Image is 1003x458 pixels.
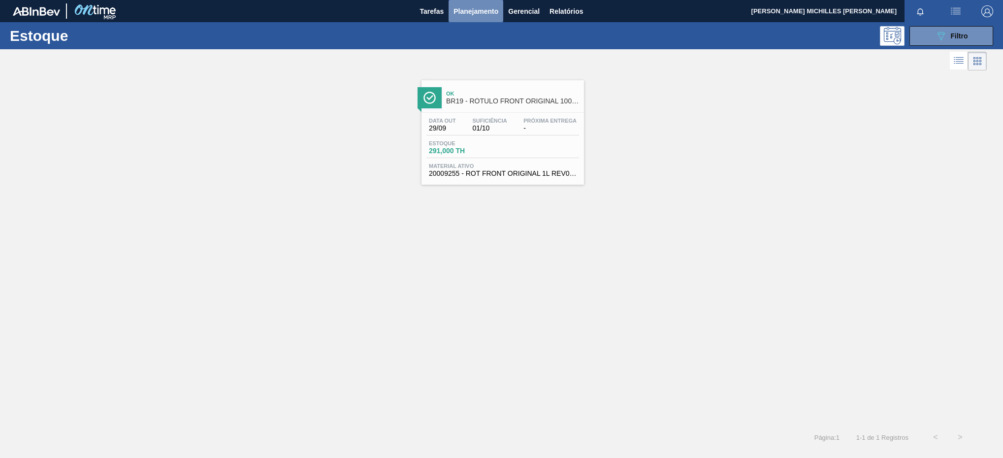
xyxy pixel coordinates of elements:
span: 1 - 1 de 1 Registros [854,434,908,441]
span: Relatórios [550,5,583,17]
img: userActions [950,5,962,17]
button: > [948,425,972,450]
span: Página : 1 [814,434,840,441]
span: - [523,125,577,132]
span: Ok [446,91,579,97]
span: 20009255 - ROT FRONT ORIGINAL 1L REV02 CX27MIL [429,170,577,177]
button: < [923,425,948,450]
span: Planejamento [453,5,498,17]
span: BR19 - RÓTULO FRONT ORIGINAL 1000ML [446,98,579,105]
span: 29/09 [429,125,456,132]
h1: Estoque [10,30,159,41]
span: 291,000 TH [429,147,498,155]
div: Visão em Cards [968,52,987,70]
span: Data out [429,118,456,124]
img: TNhmsLtSVTkK8tSr43FrP2fwEKptu5GPRR3wAAAABJRU5ErkJggg== [13,7,60,16]
span: Gerencial [508,5,540,17]
span: Estoque [429,140,498,146]
img: Ícone [423,92,436,104]
span: Tarefas [420,5,444,17]
span: 01/10 [472,125,507,132]
span: Material ativo [429,163,577,169]
a: ÍconeOkBR19 - RÓTULO FRONT ORIGINAL 1000MLData out29/09Suficiência01/10Próxima Entrega-Estoque291... [414,73,589,185]
div: Pogramando: nenhum usuário selecionado [880,26,905,46]
button: Filtro [909,26,993,46]
img: Logout [981,5,993,17]
span: Filtro [951,32,968,40]
span: Suficiência [472,118,507,124]
button: Notificações [905,4,936,18]
span: Próxima Entrega [523,118,577,124]
div: Visão em Lista [950,52,968,70]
